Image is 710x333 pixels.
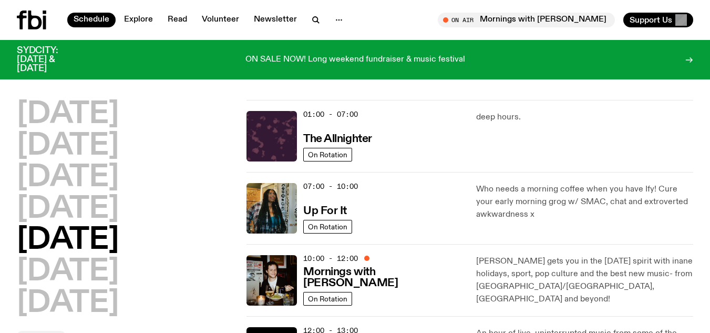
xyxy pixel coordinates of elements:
[161,13,193,27] a: Read
[303,292,352,306] a: On Rotation
[476,255,693,306] p: [PERSON_NAME] gets you in the [DATE] spirit with inane holidays, sport, pop culture and the best ...
[303,267,464,289] h3: Mornings with [PERSON_NAME]
[630,15,672,25] span: Support Us
[246,255,297,306] img: Sam blankly stares at the camera, brightly lit by a camera flash wearing a hat collared shirt and...
[308,223,347,230] span: On Rotation
[303,204,347,217] a: Up For It
[17,100,119,129] button: [DATE]
[623,13,693,27] button: Support Us
[308,150,347,158] span: On Rotation
[303,181,358,191] span: 07:00 - 10:00
[476,183,693,221] p: Who needs a morning coffee when you have Ify! Cure your early morning grog w/ SMAC, chat and extr...
[303,132,372,145] a: The Allnighter
[246,183,297,234] img: Ify - a Brown Skin girl with black braided twists, looking up to the side with her tongue stickin...
[248,13,303,27] a: Newsletter
[17,257,119,287] button: [DATE]
[303,134,372,145] h3: The Allnighter
[17,163,119,193] button: [DATE]
[17,226,119,255] button: [DATE]
[245,55,465,65] p: ON SALE NOW! Long weekend fundraiser & music festival
[438,13,615,27] button: On AirMornings with [PERSON_NAME]
[303,220,352,234] a: On Rotation
[17,195,119,224] button: [DATE]
[17,289,119,318] button: [DATE]
[303,254,358,264] span: 10:00 - 12:00
[303,109,358,119] span: 01:00 - 07:00
[308,295,347,302] span: On Rotation
[195,13,245,27] a: Volunteer
[67,13,116,27] a: Schedule
[303,206,347,217] h3: Up For It
[118,13,159,27] a: Explore
[17,46,84,73] h3: SYDCITY: [DATE] & [DATE]
[17,132,119,161] button: [DATE]
[303,265,464,289] a: Mornings with [PERSON_NAME]
[476,111,693,124] p: deep hours.
[303,148,352,162] a: On Rotation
